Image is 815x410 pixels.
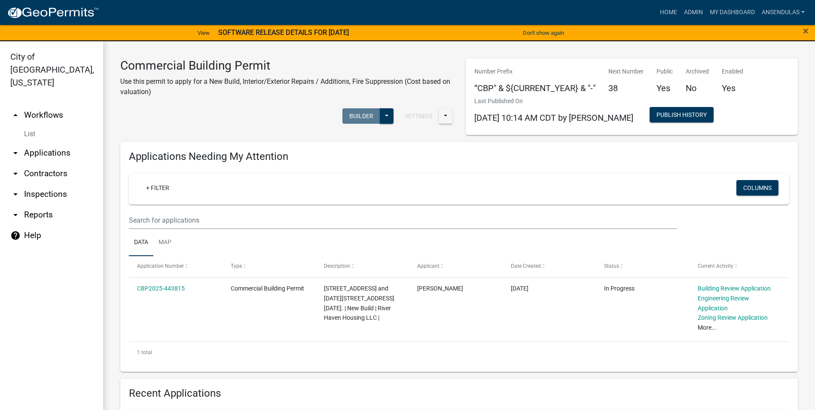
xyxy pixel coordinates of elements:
[474,113,633,123] span: [DATE] 10:14 AM CDT by [PERSON_NAME]
[129,387,789,400] h4: Recent Applications
[129,256,222,277] datatable-header-cell: Application Number
[698,324,717,331] a: More...
[324,285,394,321] span: 1800 North Highland Avenue and 1425-1625 Maplewood Drive. | New Build | River Haven Housing LLC |
[681,4,706,21] a: Admin
[139,180,176,196] a: + Filter
[511,263,541,269] span: Date Created
[650,107,714,122] button: Publish History
[736,180,778,196] button: Columns
[194,26,213,40] a: View
[153,229,177,257] a: Map
[342,108,380,124] button: Builder
[129,229,153,257] a: Data
[137,263,184,269] span: Application Number
[803,25,809,37] span: ×
[417,285,463,292] span: Dean Madagan
[650,112,714,119] wm-modal-confirm: Workflow Publish History
[706,4,758,21] a: My Dashboard
[604,285,635,292] span: In Progress
[698,314,768,321] a: Zoning Review Application
[596,256,689,277] datatable-header-cell: Status
[503,256,596,277] datatable-header-cell: Date Created
[511,285,528,292] span: 07/01/2025
[698,285,771,292] a: Building Review Application
[324,263,350,269] span: Description
[686,67,709,76] p: Archived
[10,168,21,179] i: arrow_drop_down
[656,83,673,93] h5: Yes
[474,67,595,76] p: Number Prefix
[656,67,673,76] p: Public
[137,285,185,292] a: CBP2025-443815
[231,285,304,292] span: Commercial Building Permit
[698,295,749,312] a: Engineering Review Application
[409,256,502,277] datatable-header-cell: Applicant
[519,26,568,40] button: Don't show again
[120,58,453,73] h3: Commercial Building Permit
[417,263,440,269] span: Applicant
[758,4,808,21] a: ansendulas
[803,26,809,36] button: Close
[474,97,633,106] p: Last Published On
[690,256,783,277] datatable-header-cell: Current Activity
[10,230,21,241] i: help
[608,67,644,76] p: Next Number
[120,76,453,97] p: Use this permit to apply for a New Build, Interior/Exterior Repairs / Additions, Fire Suppression...
[10,110,21,120] i: arrow_drop_up
[10,148,21,158] i: arrow_drop_down
[316,256,409,277] datatable-header-cell: Description
[686,83,709,93] h5: No
[218,28,349,37] strong: SOFTWARE RELEASE DETAILS FOR [DATE]
[222,256,315,277] datatable-header-cell: Type
[10,189,21,199] i: arrow_drop_down
[129,342,789,363] div: 1 total
[604,263,619,269] span: Status
[129,150,789,163] h4: Applications Needing My Attention
[231,263,242,269] span: Type
[474,83,595,93] h5: “CBP" & ${CURRENT_YEAR} & "-"
[656,4,681,21] a: Home
[722,67,743,76] p: Enabled
[10,210,21,220] i: arrow_drop_down
[129,211,677,229] input: Search for applications
[698,263,733,269] span: Current Activity
[398,108,439,124] button: Settings
[722,83,743,93] h5: Yes
[608,83,644,93] h5: 38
